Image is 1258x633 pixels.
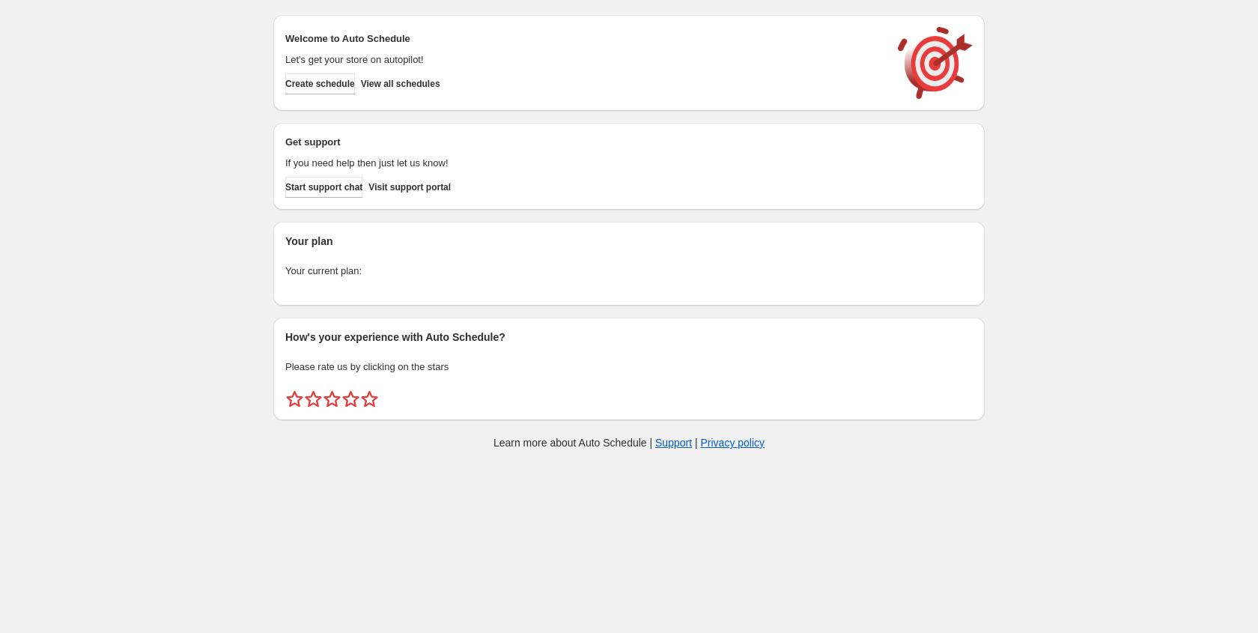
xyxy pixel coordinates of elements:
[361,78,440,90] span: View all schedules
[493,435,765,450] p: Learn more about Auto Schedule | |
[701,437,765,449] a: Privacy policy
[285,234,973,249] h2: Your plan
[285,31,883,46] h2: Welcome to Auto Schedule
[285,330,973,345] h2: How's your experience with Auto Schedule?
[285,360,973,375] p: Please rate us by clicking on the stars
[285,181,362,193] span: Start support chat
[368,177,451,198] a: Visit support portal
[285,73,355,94] button: Create schedule
[285,78,355,90] span: Create schedule
[285,264,973,279] p: Your current plan:
[285,177,362,198] a: Start support chat
[285,52,883,67] p: Let's get your store on autopilot!
[285,156,883,171] p: If you need help then just let us know!
[368,181,451,193] span: Visit support portal
[655,437,692,449] a: Support
[361,73,440,94] button: View all schedules
[285,135,883,150] h2: Get support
